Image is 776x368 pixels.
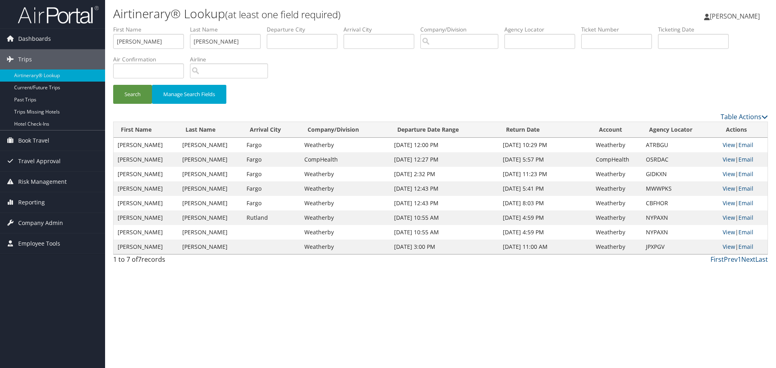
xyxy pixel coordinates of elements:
th: Departure Date Range: activate to sort column ascending [390,122,498,138]
td: [PERSON_NAME] [114,181,178,196]
td: [DATE] 12:43 PM [390,181,498,196]
td: [DATE] 2:32 PM [390,167,498,181]
label: Arrival City [344,25,420,34]
label: Ticket Number [581,25,658,34]
h1: Airtinerary® Lookup [113,5,550,22]
td: Fargo [242,138,300,152]
a: View [723,228,735,236]
a: [PERSON_NAME] [704,4,768,28]
td: Weatherby [300,181,390,196]
a: View [723,199,735,207]
th: Company/Division [300,122,390,138]
td: [DATE] 10:55 AM [390,210,498,225]
td: OSRDAC [642,152,719,167]
td: | [719,181,768,196]
span: Trips [18,49,32,69]
td: | [719,225,768,240]
label: Last Name [190,25,267,34]
span: Travel Approval [18,151,61,171]
td: [DATE] 5:57 PM [499,152,592,167]
td: [DATE] 12:00 PM [390,138,498,152]
td: [DATE] 8:03 PM [499,196,592,210]
a: Email [738,185,753,192]
td: Weatherby [300,225,390,240]
td: [PERSON_NAME] [114,225,178,240]
td: [PERSON_NAME] [114,240,178,254]
td: [PERSON_NAME] [178,210,243,225]
a: Table Actions [721,112,768,121]
a: View [723,214,735,221]
span: Employee Tools [18,233,60,254]
td: Weatherby [300,167,390,181]
td: [DATE] 11:23 PM [499,167,592,181]
td: ATRBGU [642,138,719,152]
td: | [719,240,768,254]
img: airportal-logo.png [18,5,99,24]
td: NYPAXN [642,225,719,240]
span: Risk Management [18,172,67,192]
td: [PERSON_NAME] [178,167,243,181]
td: CBFHOR [642,196,719,210]
label: Company/Division [420,25,504,34]
td: Fargo [242,152,300,167]
td: | [719,210,768,225]
td: [DATE] 3:00 PM [390,240,498,254]
td: Weatherby [592,240,642,254]
td: Fargo [242,196,300,210]
td: [DATE] 4:59 PM [499,225,592,240]
td: [PERSON_NAME] [178,181,243,196]
th: Actions [719,122,768,138]
td: Fargo [242,181,300,196]
a: Email [738,170,753,178]
th: Arrival City: activate to sort column ascending [242,122,300,138]
a: Email [738,141,753,149]
label: Agency Locator [504,25,581,34]
td: CompHealth [592,152,642,167]
td: GIDKXN [642,167,719,181]
th: Last Name: activate to sort column ascending [178,122,243,138]
a: Email [738,228,753,236]
td: CompHealth [300,152,390,167]
td: [PERSON_NAME] [178,225,243,240]
td: [PERSON_NAME] [178,196,243,210]
td: Weatherby [592,210,642,225]
span: Reporting [18,192,45,212]
a: 1 [738,255,741,264]
td: [DATE] 12:43 PM [390,196,498,210]
td: Weatherby [300,138,390,152]
button: Search [113,85,152,104]
div: 1 to 7 of records [113,254,268,268]
td: [PERSON_NAME] [178,240,243,254]
a: Last [755,255,768,264]
th: Account: activate to sort column ascending [592,122,642,138]
td: Weatherby [300,196,390,210]
td: | [719,152,768,167]
td: [PERSON_NAME] [114,167,178,181]
label: Air Confirmation [113,55,190,63]
td: [DATE] 5:41 PM [499,181,592,196]
span: Book Travel [18,130,49,151]
span: 7 [138,255,141,264]
td: [DATE] 12:27 PM [390,152,498,167]
label: First Name [113,25,190,34]
button: Manage Search Fields [152,85,226,104]
a: Email [738,243,753,250]
td: [PERSON_NAME] [114,152,178,167]
td: Weatherby [592,196,642,210]
a: View [723,185,735,192]
label: Ticketing Date [658,25,735,34]
a: View [723,141,735,149]
span: [PERSON_NAME] [710,12,760,21]
th: Agency Locator: activate to sort column ascending [642,122,719,138]
label: Departure City [267,25,344,34]
td: Weatherby [592,167,642,181]
td: [PERSON_NAME] [114,196,178,210]
td: | [719,196,768,210]
th: Return Date: activate to sort column ascending [499,122,592,138]
a: Email [738,156,753,163]
td: [PERSON_NAME] [114,210,178,225]
td: [DATE] 11:00 AM [499,240,592,254]
td: [DATE] 4:59 PM [499,210,592,225]
td: Weatherby [592,138,642,152]
td: NYPAXN [642,210,719,225]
